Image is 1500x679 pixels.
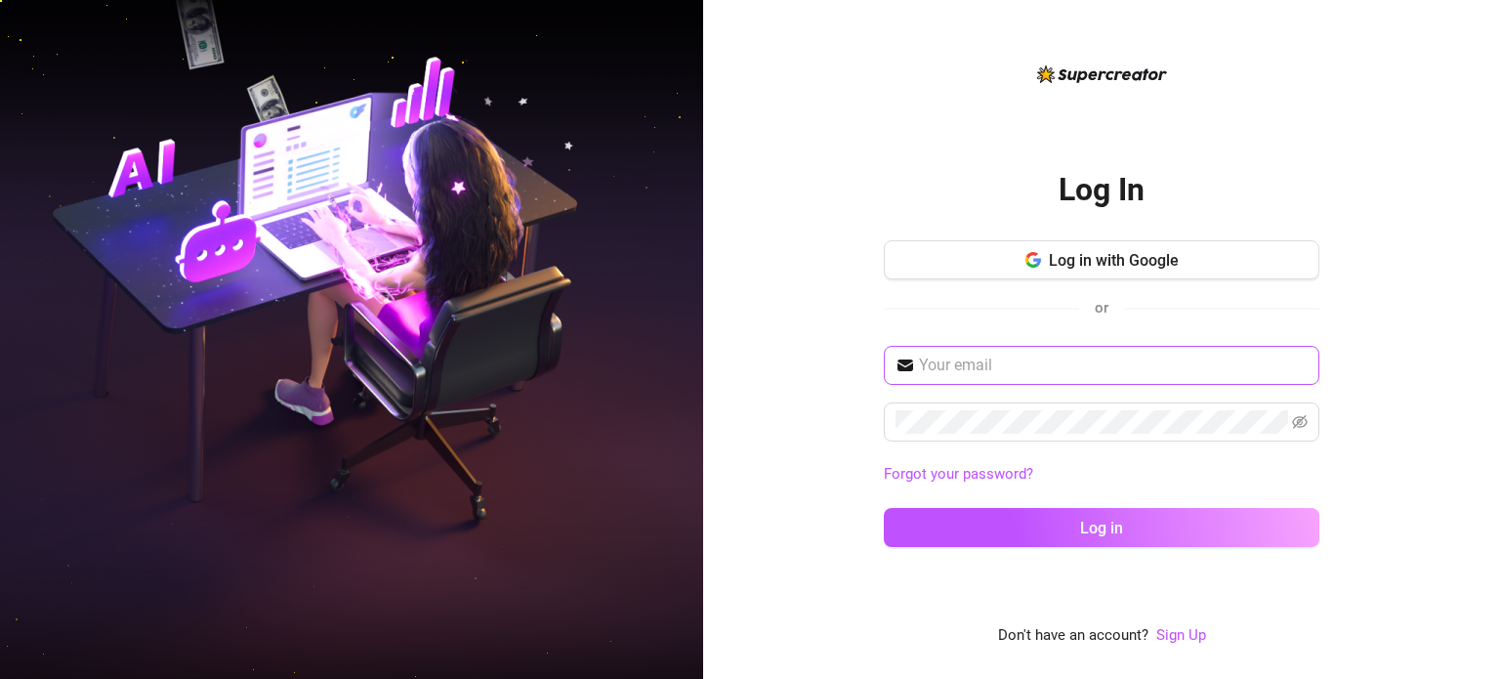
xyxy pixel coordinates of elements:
[884,465,1033,483] a: Forgot your password?
[1049,251,1179,270] span: Log in with Google
[919,354,1308,377] input: Your email
[1156,624,1206,648] a: Sign Up
[1037,65,1167,83] img: logo-BBDzfeDw.svg
[1059,170,1145,210] h2: Log In
[1292,414,1308,430] span: eye-invisible
[998,624,1148,648] span: Don't have an account?
[1080,519,1123,537] span: Log in
[1156,626,1206,644] a: Sign Up
[1095,299,1108,317] span: or
[884,463,1319,487] a: Forgot your password?
[884,240,1319,279] button: Log in with Google
[884,508,1319,547] button: Log in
